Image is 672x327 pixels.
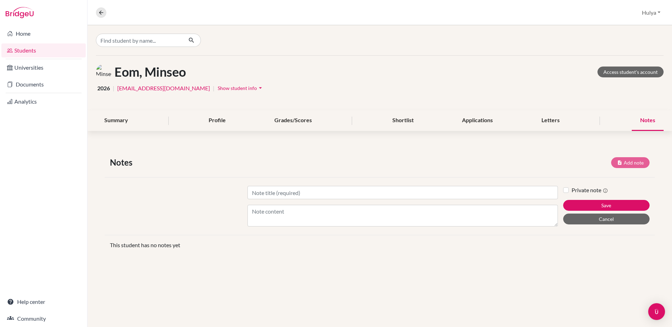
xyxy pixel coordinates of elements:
img: Bridge-U [6,7,34,18]
a: Home [1,27,86,41]
a: Analytics [1,95,86,109]
button: Save [563,200,650,211]
a: Universities [1,61,86,75]
div: This student has no notes yet [105,241,655,249]
div: Shortlist [384,110,422,131]
input: Note title (required) [247,186,558,199]
a: [EMAIL_ADDRESS][DOMAIN_NAME] [117,84,210,92]
a: Documents [1,77,86,91]
div: Letters [533,110,568,131]
button: Add note [611,157,650,168]
span: | [113,84,114,92]
div: Applications [454,110,501,131]
i: arrow_drop_down [257,84,264,91]
div: Open Intercom Messenger [648,303,665,320]
h1: Eom, Minseo [114,64,186,79]
div: Notes [632,110,664,131]
a: Access student's account [597,67,664,77]
img: Minseo Eom's avatar [96,64,112,80]
a: Students [1,43,86,57]
a: Help center [1,295,86,309]
span: Notes [110,156,135,169]
div: Summary [96,110,136,131]
input: Find student by name... [96,34,183,47]
label: Private note [572,186,608,194]
a: Community [1,312,86,326]
span: 2026 [97,84,110,92]
button: Show student infoarrow_drop_down [217,83,264,93]
button: Hulya [639,6,664,19]
span: | [213,84,215,92]
button: Cancel [563,214,650,224]
div: Grades/Scores [266,110,320,131]
span: Show student info [218,85,257,91]
div: Profile [200,110,234,131]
